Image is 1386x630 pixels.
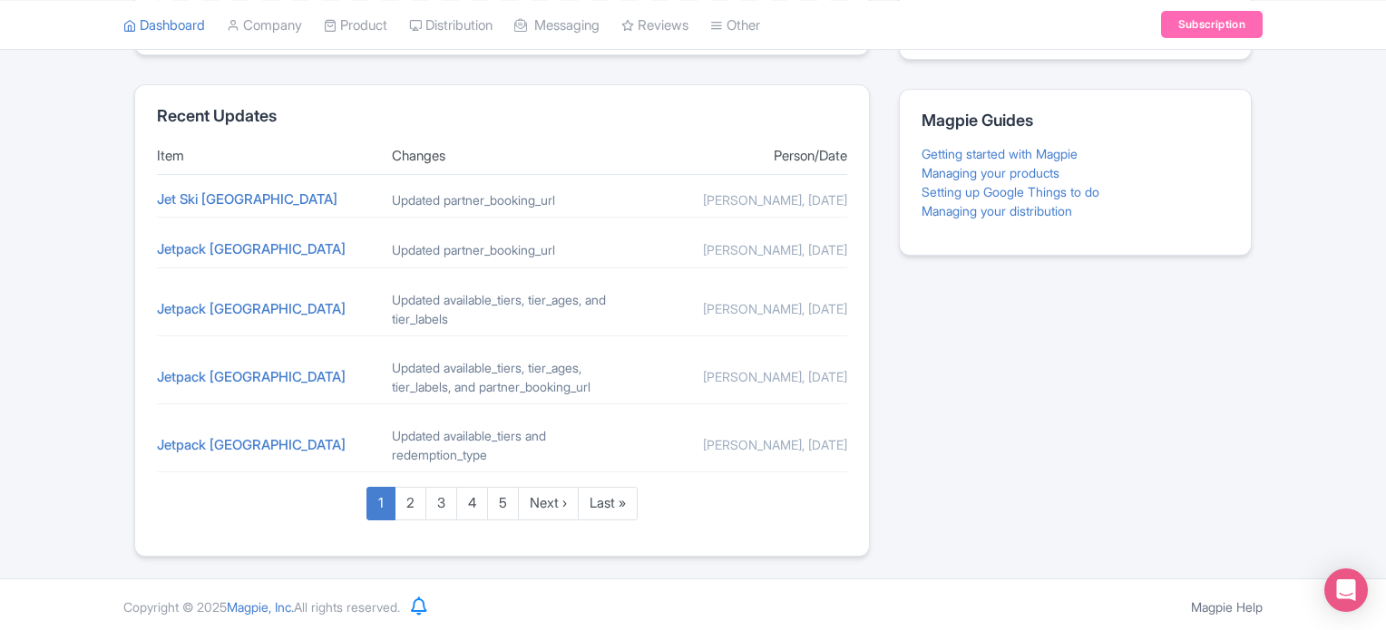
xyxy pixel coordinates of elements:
[157,240,346,257] a: Jetpack [GEOGRAPHIC_DATA]
[627,367,847,386] div: [PERSON_NAME], [DATE]
[157,107,847,125] h2: Recent Updates
[627,146,847,167] div: Person/Date
[366,487,395,520] a: 1
[1191,599,1263,615] a: Magpie Help
[392,240,612,259] div: Updated partner_booking_url
[456,487,488,520] a: 4
[392,146,612,167] div: Changes
[157,190,337,208] a: Jet Ski [GEOGRAPHIC_DATA]
[227,599,294,615] span: Magpie, Inc.
[1161,11,1263,38] a: Subscription
[157,436,346,453] a: Jetpack [GEOGRAPHIC_DATA]
[392,426,612,464] div: Updated available_tiers and redemption_type
[487,487,519,520] a: 5
[157,368,346,385] a: Jetpack [GEOGRAPHIC_DATA]
[922,111,1229,130] h2: Magpie Guides
[627,299,847,318] div: [PERSON_NAME], [DATE]
[922,165,1059,180] a: Managing your products
[518,487,579,520] a: Next ›
[578,487,638,520] a: Last »
[392,358,612,396] div: Updated available_tiers, tier_ages, tier_labels, and partner_booking_url
[392,290,612,328] div: Updated available_tiers, tier_ages, and tier_labels
[627,240,847,259] div: [PERSON_NAME], [DATE]
[392,190,612,209] div: Updated partner_booking_url
[627,190,847,209] div: [PERSON_NAME], [DATE]
[112,597,411,616] div: Copyright © 2025 All rights reserved.
[922,146,1078,161] a: Getting started with Magpie
[425,487,457,520] a: 3
[157,300,346,317] a: Jetpack [GEOGRAPHIC_DATA]
[922,203,1072,218] a: Managing your distribution
[627,435,847,454] div: [PERSON_NAME], [DATE]
[922,184,1099,199] a: Setting up Google Things to do
[1324,568,1368,612] div: Open Intercom Messenger
[395,487,426,520] a: 2
[157,146,377,167] div: Item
